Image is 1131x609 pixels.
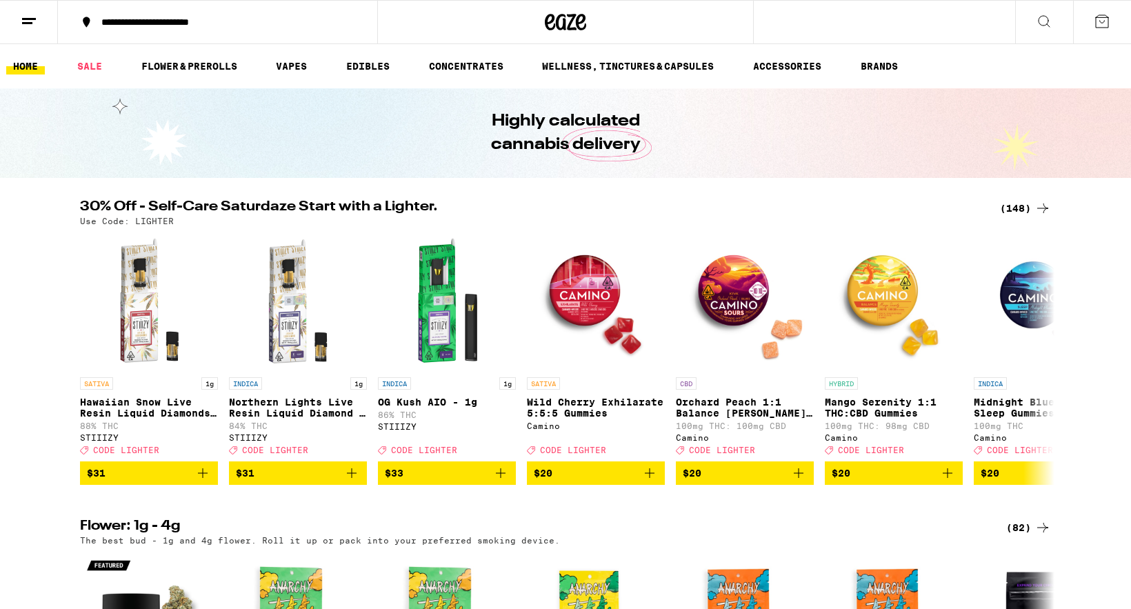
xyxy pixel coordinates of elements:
[825,461,963,485] button: Add to bag
[676,232,814,370] img: Camino - Orchard Peach 1:1 Balance Sours Gummies
[452,110,679,157] h1: Highly calculated cannabis delivery
[80,421,218,430] p: 88% THC
[527,397,665,419] p: Wild Cherry Exhilarate 5:5:5 Gummies
[134,58,244,74] a: FLOWER & PREROLLS
[385,468,403,479] span: $33
[974,232,1112,370] img: Camino - Midnight Blueberry 5:1 Sleep Gummies
[676,232,814,461] a: Open page for Orchard Peach 1:1 Balance Sours Gummies from Camino
[676,433,814,442] div: Camino
[825,232,963,461] a: Open page for Mango Serenity 1:1 THC:CBD Gummies from Camino
[378,232,516,370] img: STIIIZY - OG Kush AIO - 1g
[6,58,45,74] a: HOME
[1006,519,1051,536] a: (82)
[80,433,218,442] div: STIIIZY
[499,377,516,390] p: 1g
[676,377,697,390] p: CBD
[527,232,665,370] img: Camino - Wild Cherry Exhilarate 5:5:5 Gummies
[378,422,516,431] div: STIIIZY
[838,446,904,455] span: CODE LIGHTER
[683,468,701,479] span: $20
[527,232,665,461] a: Open page for Wild Cherry Exhilarate 5:5:5 Gummies from Camino
[378,232,516,461] a: Open page for OG Kush AIO - 1g from STIIIZY
[80,200,983,217] h2: 30% Off - Self-Care Saturdaze Start with a Lighter.
[70,58,109,74] a: SALE
[422,58,510,74] a: CONCENTRATES
[201,377,218,390] p: 1g
[229,232,367,461] a: Open page for Northern Lights Live Resin Liquid Diamond - 1g from STIIIZY
[391,446,457,455] span: CODE LIGHTER
[269,58,314,74] a: VAPES
[378,397,516,408] p: OG Kush AIO - 1g
[540,446,606,455] span: CODE LIGHTER
[93,446,159,455] span: CODE LIGHTER
[689,446,755,455] span: CODE LIGHTER
[80,232,218,461] a: Open page for Hawaiian Snow Live Resin Liquid Diamonds - 1g from STIIIZY
[80,461,218,485] button: Add to bag
[974,377,1007,390] p: INDICA
[378,377,411,390] p: INDICA
[80,397,218,419] p: Hawaiian Snow Live Resin Liquid Diamonds - 1g
[80,536,560,545] p: The best bud - 1g and 4g flower. Roll it up or pack into your preferred smoking device.
[80,377,113,390] p: SATIVA
[229,397,367,419] p: Northern Lights Live Resin Liquid Diamond - 1g
[974,421,1112,430] p: 100mg THC
[825,397,963,419] p: Mango Serenity 1:1 THC:CBD Gummies
[974,433,1112,442] div: Camino
[534,468,552,479] span: $20
[236,468,254,479] span: $31
[80,232,218,370] img: STIIIZY - Hawaiian Snow Live Resin Liquid Diamonds - 1g
[825,433,963,442] div: Camino
[854,58,905,74] button: BRANDS
[974,232,1112,461] a: Open page for Midnight Blueberry 5:1 Sleep Gummies from Camino
[527,421,665,430] div: Camino
[378,410,516,419] p: 86% THC
[229,433,367,442] div: STIIIZY
[746,58,828,74] a: ACCESSORIES
[242,446,308,455] span: CODE LIGHTER
[339,58,397,74] a: EDIBLES
[80,519,983,536] h2: Flower: 1g - 4g
[229,461,367,485] button: Add to bag
[974,397,1112,419] p: Midnight Blueberry 5:1 Sleep Gummies
[981,468,999,479] span: $20
[825,421,963,430] p: 100mg THC: 98mg CBD
[974,461,1112,485] button: Add to bag
[80,217,174,226] p: Use Code: LIGHTER
[527,377,560,390] p: SATIVA
[676,397,814,419] p: Orchard Peach 1:1 Balance [PERSON_NAME] Gummies
[229,232,367,370] img: STIIIZY - Northern Lights Live Resin Liquid Diamond - 1g
[350,377,367,390] p: 1g
[676,461,814,485] button: Add to bag
[987,446,1053,455] span: CODE LIGHTER
[1000,200,1051,217] a: (148)
[229,377,262,390] p: INDICA
[535,58,721,74] a: WELLNESS, TINCTURES & CAPSULES
[229,421,367,430] p: 84% THC
[378,461,516,485] button: Add to bag
[676,421,814,430] p: 100mg THC: 100mg CBD
[825,377,858,390] p: HYBRID
[527,461,665,485] button: Add to bag
[832,468,850,479] span: $20
[825,232,963,370] img: Camino - Mango Serenity 1:1 THC:CBD Gummies
[87,468,106,479] span: $31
